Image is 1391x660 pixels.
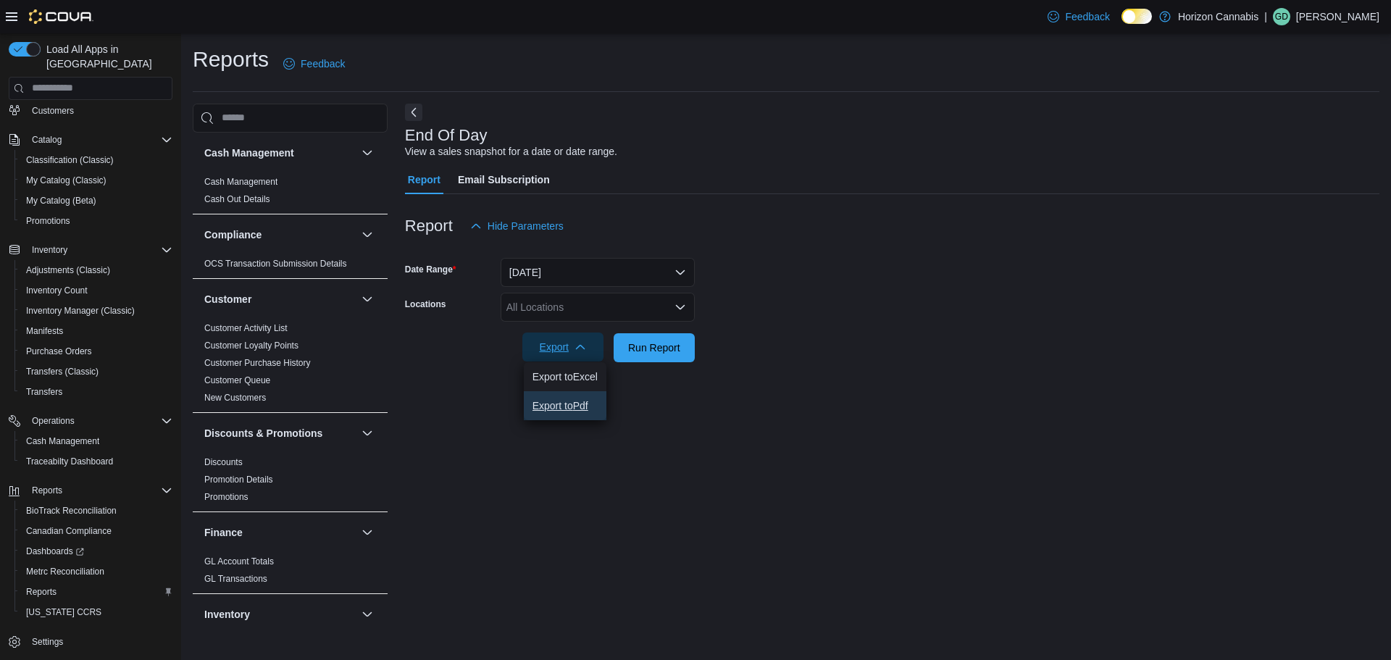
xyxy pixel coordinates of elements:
[204,457,243,467] a: Discounts
[26,525,112,537] span: Canadian Compliance
[14,170,178,191] button: My Catalog (Classic)
[405,127,488,144] h3: End Of Day
[204,292,356,306] button: Customer
[14,541,178,561] a: Dashboards
[20,383,68,401] a: Transfers
[204,176,277,188] span: Cash Management
[204,357,311,369] span: Customer Purchase History
[26,175,106,186] span: My Catalog (Classic)
[359,226,376,243] button: Compliance
[204,492,248,502] a: Promotions
[26,505,117,517] span: BioTrack Reconciliation
[458,165,550,194] span: Email Subscription
[14,341,178,362] button: Purchase Orders
[204,358,311,368] a: Customer Purchase History
[3,130,178,150] button: Catalog
[26,632,172,651] span: Settings
[193,553,388,593] div: Finance
[204,375,270,385] a: Customer Queue
[26,154,114,166] span: Classification (Classic)
[26,102,80,120] a: Customers
[204,474,273,485] span: Promotion Details
[41,42,172,71] span: Load All Apps in [GEOGRAPHIC_DATA]
[405,144,617,159] div: View a sales snapshot for a date or date range.
[3,240,178,260] button: Inventory
[204,573,267,585] span: GL Transactions
[193,173,388,214] div: Cash Management
[204,456,243,468] span: Discounts
[1264,8,1267,25] p: |
[405,264,456,275] label: Date Range
[26,241,73,259] button: Inventory
[26,264,110,276] span: Adjustments (Classic)
[14,451,178,472] button: Traceabilty Dashboard
[204,146,356,160] button: Cash Management
[32,636,63,648] span: Settings
[26,215,70,227] span: Promotions
[1121,9,1152,24] input: Dark Mode
[3,631,178,652] button: Settings
[14,211,178,231] button: Promotions
[204,607,250,622] h3: Inventory
[20,522,117,540] a: Canadian Compliance
[359,425,376,442] button: Discounts & Promotions
[204,323,288,333] a: Customer Activity List
[20,453,119,470] a: Traceabilty Dashboard
[20,563,110,580] a: Metrc Reconciliation
[204,426,356,440] button: Discounts & Promotions
[26,633,69,651] a: Settings
[14,521,178,541] button: Canadian Compliance
[20,322,172,340] span: Manifests
[204,146,294,160] h3: Cash Management
[26,435,99,447] span: Cash Management
[14,191,178,211] button: My Catalog (Beta)
[501,258,695,287] button: [DATE]
[20,151,120,169] a: Classification (Classic)
[522,333,603,362] button: Export
[14,301,178,321] button: Inventory Manager (Classic)
[26,412,80,430] button: Operations
[359,144,376,162] button: Cash Management
[20,343,98,360] a: Purchase Orders
[204,607,356,622] button: Inventory
[14,321,178,341] button: Manifests
[204,491,248,503] span: Promotions
[204,227,356,242] button: Compliance
[405,104,422,121] button: Next
[32,415,75,427] span: Operations
[26,482,172,499] span: Reports
[1042,2,1115,31] a: Feedback
[405,298,446,310] label: Locations
[20,172,172,189] span: My Catalog (Classic)
[20,262,116,279] a: Adjustments (Classic)
[26,482,68,499] button: Reports
[408,165,440,194] span: Report
[20,302,141,319] a: Inventory Manager (Classic)
[20,563,172,580] span: Metrc Reconciliation
[14,561,178,582] button: Metrc Reconciliation
[3,411,178,431] button: Operations
[20,543,172,560] span: Dashboards
[20,282,172,299] span: Inventory Count
[26,386,62,398] span: Transfers
[204,259,347,269] a: OCS Transaction Submission Details
[1178,8,1258,25] p: Horizon Cannabis
[204,393,266,403] a: New Customers
[14,280,178,301] button: Inventory Count
[14,582,178,602] button: Reports
[193,454,388,511] div: Discounts & Promotions
[26,241,172,259] span: Inventory
[26,195,96,206] span: My Catalog (Beta)
[204,392,266,404] span: New Customers
[531,333,595,362] span: Export
[614,333,695,362] button: Run Report
[359,606,376,623] button: Inventory
[277,49,351,78] a: Feedback
[26,566,104,577] span: Metrc Reconciliation
[14,501,178,521] button: BioTrack Reconciliation
[20,453,172,470] span: Traceabilty Dashboard
[628,341,680,355] span: Run Report
[1275,8,1288,25] span: GD
[532,371,598,383] span: Export to Excel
